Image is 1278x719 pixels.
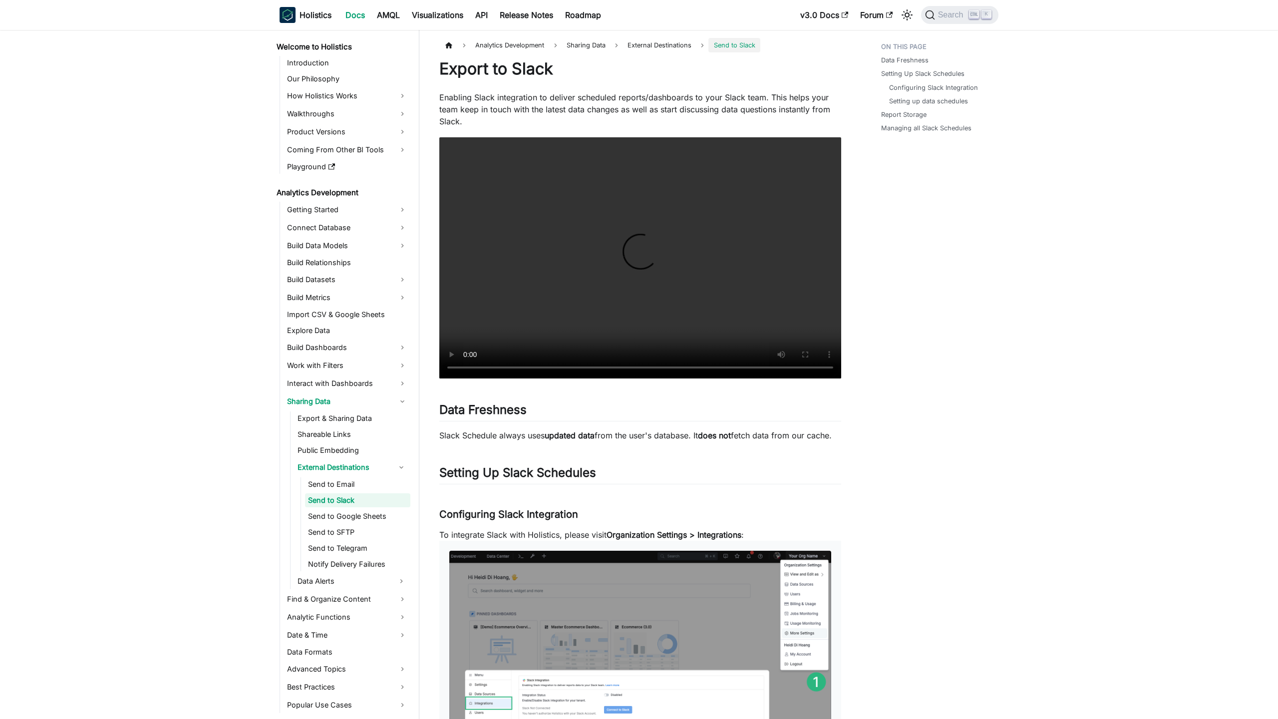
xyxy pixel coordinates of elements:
[562,38,611,52] span: Sharing Data
[439,38,458,52] a: Home page
[439,508,841,521] h3: Configuring Slack Integration
[607,530,741,540] strong: Organization Settings > Integrations
[392,573,410,589] button: Expand sidebar category 'Data Alerts'
[881,55,929,65] a: Data Freshness
[280,7,331,23] a: HolisticsHolistics
[439,91,841,127] p: Enabling Slack integration to deliver scheduled reports/dashboards to your Slack team. This helps...
[305,557,410,571] a: Notify Delivery Failures
[406,7,469,23] a: Visualizations
[284,324,410,338] a: Explore Data
[305,477,410,491] a: Send to Email
[284,56,410,70] a: Introduction
[284,72,410,86] a: Our Philosophy
[284,679,410,695] a: Best Practices
[392,459,410,475] button: Collapse sidebar category 'External Destinations'
[295,573,392,589] a: Data Alerts
[305,493,410,507] a: Send to Slack
[284,308,410,322] a: Import CSV & Google Sheets
[295,459,392,475] a: External Destinations
[628,41,691,49] span: External Destinations
[981,10,991,19] kbd: K
[854,7,899,23] a: Forum
[881,69,964,78] a: Setting Up Slack Schedules
[274,186,410,200] a: Analytics Development
[305,509,410,523] a: Send to Google Sheets
[559,7,607,23] a: Roadmap
[708,38,760,52] span: Send to Slack
[439,38,841,52] nav: Breadcrumbs
[623,38,696,52] a: External Destinations
[284,88,410,104] a: How Holistics Works
[284,106,410,122] a: Walkthroughs
[284,375,410,391] a: Interact with Dashboards
[280,7,296,23] img: Holistics
[371,7,406,23] a: AMQL
[469,7,494,23] a: API
[935,10,969,19] span: Search
[284,358,410,373] a: Work with Filters
[284,393,410,409] a: Sharing Data
[439,429,841,441] p: Slack Schedule always uses from the user's database. It fetch data from our cache.
[881,110,927,119] a: Report Storage
[284,238,410,254] a: Build Data Models
[284,202,410,218] a: Getting Started
[339,7,371,23] a: Docs
[284,124,410,140] a: Product Versions
[545,430,595,440] strong: updated data
[439,59,841,79] h1: Export to Slack
[284,697,410,713] a: Popular Use Cases
[284,272,410,288] a: Build Datasets
[921,6,998,24] button: Search (Ctrl+K)
[881,123,971,133] a: Managing all Slack Schedules
[698,430,731,440] strong: does not
[295,443,410,457] a: Public Embedding
[470,38,549,52] span: Analytics Development
[494,7,559,23] a: Release Notes
[284,220,410,236] a: Connect Database
[889,96,968,106] a: Setting up data schedules
[284,591,410,607] a: Find & Organize Content
[295,411,410,425] a: Export & Sharing Data
[300,9,331,21] b: Holistics
[794,7,854,23] a: v3.0 Docs
[284,661,410,677] a: Advanced Topics
[439,402,841,421] h2: Data Freshness
[270,30,419,719] nav: Docs sidebar
[284,290,410,306] a: Build Metrics
[284,160,410,174] a: Playground
[295,427,410,441] a: Shareable Links
[284,627,410,643] a: Date & Time
[284,256,410,270] a: Build Relationships
[284,609,410,625] a: Analytic Functions
[284,645,410,659] a: Data Formats
[899,7,915,23] button: Switch between dark and light mode (currently light mode)
[439,137,841,378] video: Your browser does not support embedding video, but you can .
[439,465,841,484] h2: Setting Up Slack Schedules
[274,40,410,54] a: Welcome to Holistics
[889,83,978,92] a: Configuring Slack Integration
[305,541,410,555] a: Send to Telegram
[284,142,410,158] a: Coming From Other BI Tools
[284,340,410,356] a: Build Dashboards
[305,525,410,539] a: Send to SFTP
